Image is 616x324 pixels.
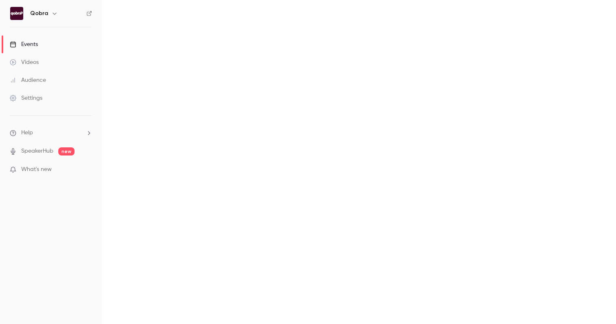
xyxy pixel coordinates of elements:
li: help-dropdown-opener [10,129,92,137]
div: Videos [10,58,39,66]
h6: Qobra [30,9,48,18]
span: What's new [21,165,52,174]
div: Events [10,40,38,48]
img: Qobra [10,7,23,20]
div: Settings [10,94,42,102]
span: Help [21,129,33,137]
div: Audience [10,76,46,84]
span: new [58,147,75,155]
a: SpeakerHub [21,147,53,155]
